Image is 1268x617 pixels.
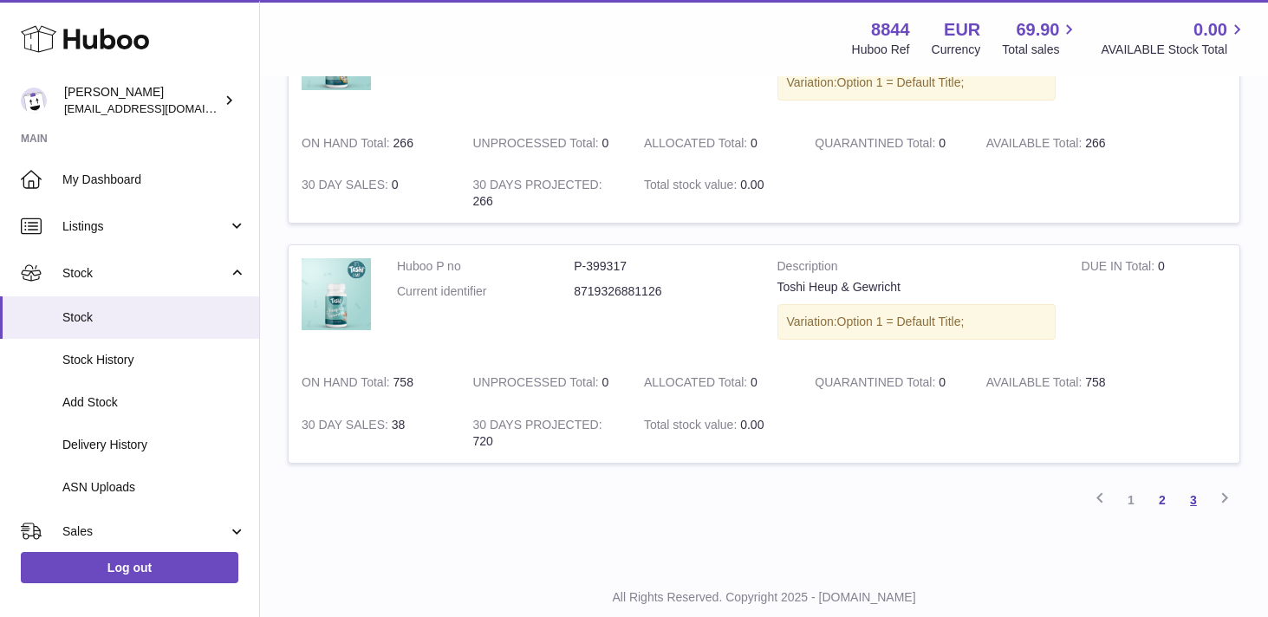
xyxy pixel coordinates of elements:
strong: 30 DAYS PROJECTED [472,418,601,436]
strong: 30 DAY SALES [302,418,392,436]
td: 0 [631,122,802,165]
span: 0 [939,375,946,389]
td: 0 [459,361,630,404]
dt: Current identifier [397,283,574,300]
strong: ALLOCATED Total [644,375,751,393]
span: Option 1 = Default Title; [837,75,965,89]
strong: QUARANTINED Total [815,136,939,154]
td: 0 [459,122,630,165]
td: 266 [459,164,630,223]
span: [EMAIL_ADDRESS][DOMAIN_NAME] [64,101,255,115]
span: 0 [939,136,946,150]
strong: Total stock value [644,418,740,436]
span: ASN Uploads [62,479,246,496]
td: 758 [973,361,1144,404]
span: Add Stock [62,394,246,411]
a: 1 [1115,484,1147,516]
div: Toshi Heup & Gewricht [777,279,1056,296]
a: 3 [1178,484,1209,516]
span: 69.90 [1016,18,1059,42]
span: Option 1 = Default Title; [837,315,965,328]
td: 266 [289,122,459,165]
a: 0.00 AVAILABLE Stock Total [1101,18,1247,58]
span: AVAILABLE Stock Total [1101,42,1247,58]
strong: QUARANTINED Total [815,375,939,393]
strong: AVAILABLE Total [986,136,1085,154]
strong: EUR [944,18,980,42]
strong: Total stock value [644,178,740,196]
strong: AVAILABLE Total [986,375,1085,393]
td: 720 [459,404,630,463]
span: Stock History [62,352,246,368]
span: 0.00 [740,178,764,192]
strong: 30 DAYS PROJECTED [472,178,601,196]
span: My Dashboard [62,172,246,188]
dd: 8719326881126 [574,283,751,300]
a: Log out [21,552,238,583]
div: Variation: [777,65,1056,101]
a: 69.90 Total sales [1002,18,1079,58]
strong: ON HAND Total [302,136,393,154]
img: Ruytersb@gmail.com [21,88,47,114]
p: All Rights Reserved. Copyright 2025 - [DOMAIN_NAME] [274,589,1254,606]
span: Sales [62,523,228,540]
dd: P-399317 [574,258,751,275]
div: Variation: [777,304,1056,340]
strong: 30 DAY SALES [302,178,392,196]
dt: Huboo P no [397,258,574,275]
span: Listings [62,218,228,235]
span: 0.00 [740,418,764,432]
a: 2 [1147,484,1178,516]
span: Delivery History [62,437,246,453]
td: 266 [973,122,1144,165]
span: Total sales [1002,42,1079,58]
span: Stock [62,265,228,282]
span: Stock [62,309,246,326]
td: 0 [1069,245,1239,361]
strong: UNPROCESSED Total [472,136,601,154]
strong: UNPROCESSED Total [472,375,601,393]
div: [PERSON_NAME] [64,84,220,117]
strong: Description [777,258,1056,279]
strong: ON HAND Total [302,375,393,393]
div: Currency [932,42,981,58]
strong: ALLOCATED Total [644,136,751,154]
td: 758 [289,361,459,404]
strong: 8844 [871,18,910,42]
td: 38 [289,404,459,463]
strong: DUE IN Total [1082,259,1158,277]
td: 0 [289,164,459,223]
span: 0.00 [1193,18,1227,42]
img: product image [302,258,371,330]
td: 0 [631,361,802,404]
div: Huboo Ref [852,42,910,58]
